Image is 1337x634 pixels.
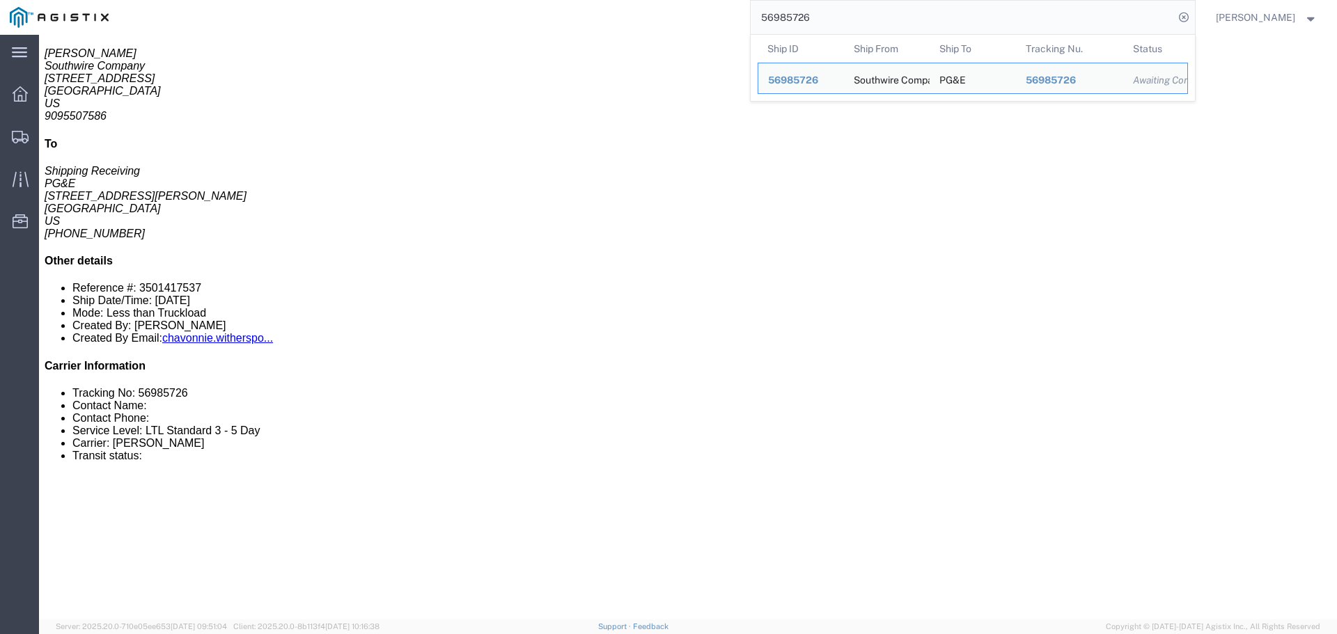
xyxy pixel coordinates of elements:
th: Status [1123,35,1188,63]
span: [DATE] 10:16:38 [325,622,380,631]
iframe: FS Legacy Container [39,35,1337,619]
div: Southwire Company [853,63,920,93]
input: Search for shipment number, reference number [751,1,1174,34]
span: [DATE] 09:51:04 [171,622,227,631]
button: [PERSON_NAME] [1215,9,1318,26]
span: Client: 2025.20.0-8b113f4 [233,622,380,631]
th: Ship From [843,35,930,63]
span: Dan Whitemore [1216,10,1295,25]
div: 56985726 [768,73,834,88]
span: 56985726 [1025,74,1075,86]
span: 56985726 [768,74,818,86]
span: Server: 2025.20.0-710e05ee653 [56,622,227,631]
th: Ship To [930,35,1016,63]
th: Ship ID [758,35,844,63]
a: Feedback [633,622,668,631]
table: Search Results [758,35,1195,101]
div: PG&E [939,63,966,93]
th: Tracking Nu. [1015,35,1123,63]
div: 56985726 [1025,73,1113,88]
span: Copyright © [DATE]-[DATE] Agistix Inc., All Rights Reserved [1106,621,1320,633]
img: logo [10,7,109,28]
a: Support [598,622,633,631]
div: Awaiting Confirmation [1133,73,1178,88]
